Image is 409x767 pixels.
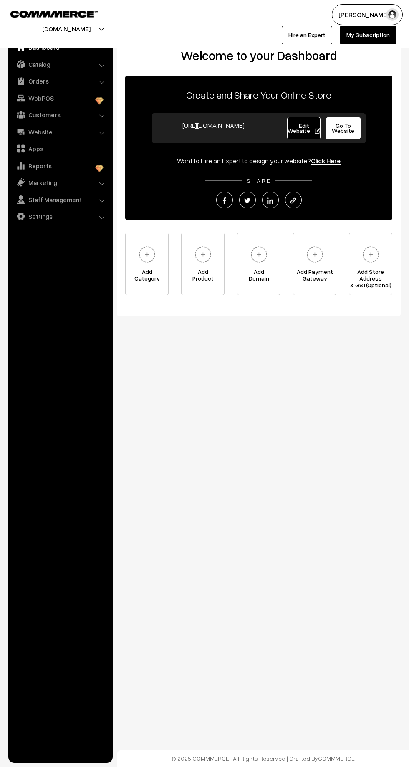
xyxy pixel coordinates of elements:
a: Edit Website [287,117,321,139]
img: plus.svg [247,243,270,266]
a: COMMMERCE [318,755,355,762]
a: My Subscription [340,26,396,44]
a: Website [10,124,110,139]
a: Hire an Expert [282,26,332,44]
a: AddProduct [181,233,225,295]
span: Add Product [182,268,224,285]
a: Customers [10,107,110,122]
footer: © 2025 COMMMERCE | All Rights Reserved | Crafted By [117,750,409,767]
span: Add Payment Gateway [293,268,336,285]
a: Add PaymentGateway [293,233,336,295]
div: Want to Hire an Expert to design your website? [125,156,392,166]
a: WebPOS [10,91,110,106]
a: Go To Website [326,117,361,139]
a: Apps [10,141,110,156]
a: Staff Management [10,192,110,207]
span: Add Store Address & GST(Optional) [349,268,392,285]
img: COMMMERCE [10,11,98,17]
span: Add Category [126,268,168,285]
a: Catalog [10,57,110,72]
img: plus.svg [192,243,215,266]
h2: Welcome to your Dashboard [125,48,392,63]
a: Marketing [10,175,110,190]
a: AddDomain [237,233,280,295]
p: Create and Share Your Online Store [125,87,392,102]
span: SHARE [242,177,275,184]
img: user [386,8,399,21]
a: COMMMERCE [10,8,83,18]
span: Go To Website [332,122,354,134]
button: [PERSON_NAME] [332,4,403,25]
a: Add Store Address& GST(Optional) [349,233,392,295]
a: Settings [10,209,110,224]
span: Add Domain [237,268,280,285]
a: AddCategory [125,233,169,295]
span: Edit Website [288,122,321,134]
a: Reports [10,158,110,173]
button: [DOMAIN_NAME] [13,18,120,39]
a: Click Here [311,157,341,165]
img: plus.svg [136,243,159,266]
img: plus.svg [359,243,382,266]
a: Orders [10,73,110,89]
img: plus.svg [303,243,326,266]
